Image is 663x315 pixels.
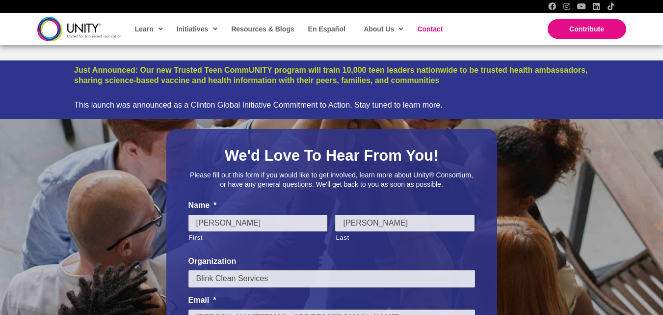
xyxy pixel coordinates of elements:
span: Learn [135,22,163,36]
label: Name [188,200,475,211]
a: LinkedIn [592,2,600,10]
span: Contact [417,25,443,33]
span: Contribute [569,25,604,33]
a: Facebook [548,2,556,10]
label: Organization [188,257,475,267]
a: Just Announced: Our new Trusted Teen CommUNITY program will train 10,000 teen leaders nationwide ... [74,66,587,85]
label: Email [188,295,475,306]
img: unity-logo-dark [37,17,122,41]
span: Initiatives [177,22,218,36]
a: TikTok [607,2,615,10]
a: En Español [303,18,349,40]
label: Last [336,232,475,244]
span: En Español [308,25,345,33]
span: We'd Love To Hear From You! [225,147,439,164]
a: Resources & Blogs [226,18,298,40]
label: First [189,232,328,244]
a: YouTube [578,2,585,10]
a: Instagram [563,2,571,10]
a: Contribute [548,19,626,39]
p: Please fill out this form if you would like to get involved, learn more about Unity® Consortium, ... [188,171,475,190]
span: About Us [364,22,403,36]
a: Contact [412,18,447,40]
div: This launch was announced as a Clinton Global Initiative Commitment to Action. Stay tuned to lear... [74,100,589,110]
span: Resources & Blogs [231,25,294,33]
a: About Us [359,18,407,40]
